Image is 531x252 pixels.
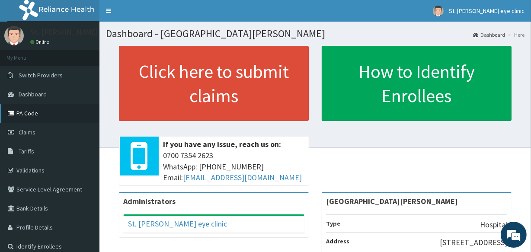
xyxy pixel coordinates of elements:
[183,172,302,182] a: [EMAIL_ADDRESS][DOMAIN_NAME]
[163,150,304,183] span: 0700 7354 2623 WhatsApp: [PHONE_NUMBER] Email:
[440,237,507,248] p: [STREET_ADDRESS]
[50,73,119,160] span: We're online!
[4,164,165,194] textarea: Type your message and hit 'Enter'
[19,71,63,79] span: Switch Providers
[322,46,512,121] a: How to Identify Enrollees
[4,26,24,45] img: User Image
[19,90,47,98] span: Dashboard
[119,46,309,121] a: Click here to submit claims
[449,7,525,15] span: St. [PERSON_NAME] eye clinic
[480,219,507,230] p: Hospital
[16,43,35,65] img: d_794563401_company_1708531726252_794563401
[433,6,444,16] img: User Image
[45,48,145,60] div: Chat with us now
[506,31,525,38] li: Here
[326,237,349,245] b: Address
[142,4,163,25] div: Minimize live chat window
[128,219,227,229] a: St. [PERSON_NAME] eye clinic
[326,220,340,227] b: Type
[123,196,176,206] b: Administrators
[30,39,51,45] a: Online
[106,28,525,39] h1: Dashboard - [GEOGRAPHIC_DATA][PERSON_NAME]
[19,128,35,136] span: Claims
[473,31,505,38] a: Dashboard
[30,28,132,36] p: St. [PERSON_NAME] eye clinic
[326,196,458,206] strong: [GEOGRAPHIC_DATA][PERSON_NAME]
[163,139,281,149] b: If you have any issue, reach us on:
[19,147,34,155] span: Tariffs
